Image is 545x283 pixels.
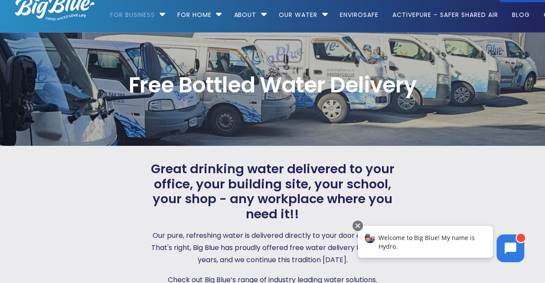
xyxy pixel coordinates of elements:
[349,219,533,271] iframe: Chatbot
